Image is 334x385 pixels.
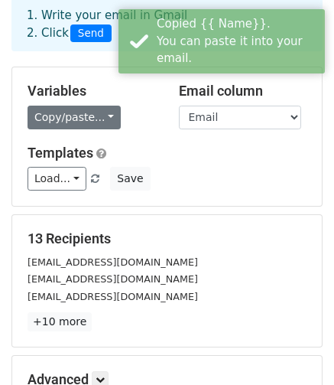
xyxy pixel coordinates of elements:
[179,83,307,100] h5: Email column
[15,7,319,42] div: 1. Write your email in Gmail 2. Click
[157,15,319,67] div: Copied {{ Name}}. You can paste it into your email.
[28,291,198,302] small: [EMAIL_ADDRESS][DOMAIN_NAME]
[28,273,198,285] small: [EMAIL_ADDRESS][DOMAIN_NAME]
[110,167,150,191] button: Save
[28,167,86,191] a: Load...
[70,24,112,43] span: Send
[28,145,93,161] a: Templates
[28,312,92,331] a: +10 more
[258,312,334,385] iframe: Chat Widget
[28,83,156,100] h5: Variables
[28,256,198,268] small: [EMAIL_ADDRESS][DOMAIN_NAME]
[28,106,121,129] a: Copy/paste...
[28,230,306,247] h5: 13 Recipients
